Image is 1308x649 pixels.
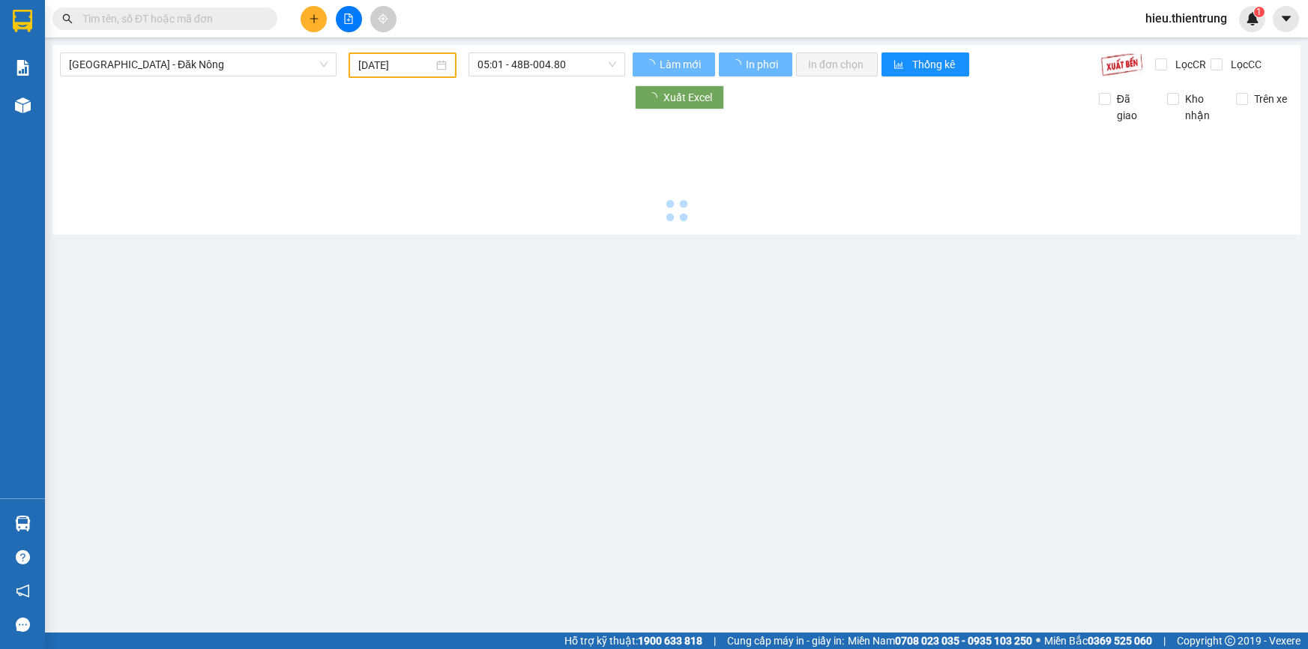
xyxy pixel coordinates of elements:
span: bar-chart [893,59,906,71]
button: Làm mới [633,52,715,76]
span: message [16,618,30,632]
span: Đã giao [1111,91,1156,124]
button: caret-down [1273,6,1299,32]
span: Làm mới [660,56,703,73]
span: search [62,13,73,24]
span: plus [309,13,319,24]
strong: 0708 023 035 - 0935 103 250 [895,635,1032,647]
img: 9k= [1100,52,1143,76]
button: aim [370,6,397,32]
span: 05:01 - 48B-004.80 [477,53,616,76]
span: Hà Nội - Đăk Nông [69,53,328,76]
button: In đơn chọn [796,52,878,76]
button: bar-chartThống kê [881,52,969,76]
span: Cung cấp máy in - giấy in: [727,633,844,649]
span: copyright [1225,636,1235,646]
span: file-add [343,13,354,24]
span: Miền Nam [848,633,1032,649]
span: 1 [1256,7,1262,17]
span: aim [378,13,388,24]
strong: 1900 633 818 [638,635,702,647]
img: icon-new-feature [1246,12,1259,25]
span: Thống kê [912,56,957,73]
span: ⚪️ [1036,638,1040,644]
span: Miền Bắc [1044,633,1152,649]
span: caret-down [1280,12,1293,25]
button: plus [301,6,327,32]
button: file-add [336,6,362,32]
span: loading [647,92,663,103]
span: loading [731,59,744,70]
strong: 0369 525 060 [1088,635,1152,647]
img: logo-vxr [13,10,32,32]
span: | [1163,633,1166,649]
button: In phơi [719,52,792,76]
span: notification [16,584,30,598]
span: question-circle [16,550,30,564]
span: | [714,633,716,649]
span: In phơi [746,56,780,73]
sup: 1 [1254,7,1265,17]
img: solution-icon [15,60,31,76]
span: Trên xe [1248,91,1293,107]
span: Kho nhận [1179,91,1224,124]
button: Xuất Excel [635,85,724,109]
img: warehouse-icon [15,516,31,531]
span: Hỗ trợ kỹ thuật: [564,633,702,649]
span: Xuất Excel [663,89,712,106]
span: loading [645,59,657,70]
input: Tìm tên, số ĐT hoặc mã đơn [82,10,259,27]
span: hieu.thientrung [1133,9,1239,28]
span: Lọc CR [1169,56,1208,73]
span: Lọc CC [1225,56,1264,73]
img: warehouse-icon [15,97,31,113]
input: 10/09/2025 [358,57,433,73]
